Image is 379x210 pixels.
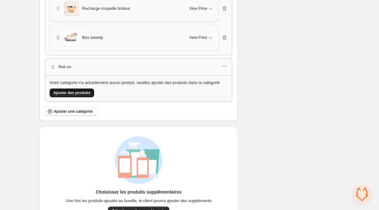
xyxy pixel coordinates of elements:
[50,88,94,97] button: Ajouter des produits
[82,5,130,12] span: Recharge coupelle brûleur
[53,90,90,95] span: Ajouter des produits
[189,35,207,40] span: View Price
[64,30,80,45] img: Box sweety
[186,3,217,14] button: View Price
[45,107,96,116] button: Ajouter une catégorie
[352,185,371,204] div: Ouvrir le chat
[58,64,71,70] p: Roll on
[64,1,80,16] img: Recharge coupelle brûleur
[54,109,93,114] span: Ajouter une catégorie
[82,34,103,41] span: Box sweety
[186,33,217,43] button: View Price
[66,198,212,204] span: Une fois les produits ajoutés au bundle, le client pourra ajouter des suppléments
[50,80,220,86] p: Votre catégorie n'a actuellement aucun produit, veuillez ajouter des produits dans la catégorie
[189,6,207,11] span: View Price
[96,189,182,195] h3: Choisissez les produits supplémentaires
